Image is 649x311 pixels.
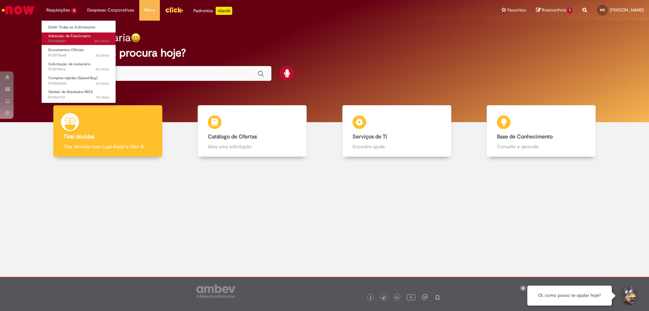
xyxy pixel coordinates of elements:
button: Iniciar Conversa de Suporte [619,286,639,306]
b: Tirar dúvidas [64,133,94,140]
b: Base de Conhecimento [497,133,553,140]
ul: Requisições [41,20,116,103]
img: click_logo_yellow_360x200.png [165,5,183,15]
img: ServiceNow [1,3,35,17]
a: Aberto R13580587 : Admissão de Funcionário [42,32,116,45]
b: Catálogo de Ofertas [208,133,257,140]
span: Despesas Corporativas [87,7,134,14]
span: 1 [567,7,572,14]
p: Encontre ajuda [353,143,441,150]
a: Aberto R13561713 : Gestão de Afastados INSS [42,88,116,101]
a: Rascunhos [536,7,572,14]
img: happy-face.png [131,33,141,43]
span: 5d atrás [96,67,109,72]
span: R13580587 [48,39,109,44]
img: logo_footer_facebook.png [369,296,372,299]
span: 2d atrás [96,53,109,58]
a: Tirar dúvidas Tirar dúvidas com Lupi Assist e Gen Ai [35,105,180,157]
h2: O que você procura hoje? [58,47,591,59]
img: logo_footer_linkedin.png [395,296,399,300]
a: Aberto R13570616 : Solicitação de numerário [42,61,116,73]
time: 29/09/2025 10:19:08 [96,53,109,58]
span: R13561713 [48,95,109,100]
span: Compras rápidas (Speed Buy) [48,75,97,81]
time: 30/09/2025 10:44:41 [94,39,109,44]
a: Exibir Todas as Solicitações [42,24,116,31]
p: Abra uma solicitação [208,143,296,150]
span: 21h atrás [94,39,109,44]
img: logo_footer_youtube.png [407,293,415,302]
div: Padroniza [193,7,232,15]
p: Tirar dúvidas com Lupi Assist e Gen Ai [64,143,152,150]
span: Solicitação de numerário [48,62,91,67]
span: 5 [71,8,77,14]
span: Requisições [46,7,70,14]
span: R13565548 [48,81,109,86]
span: 6d atrás [96,81,109,86]
time: 25/09/2025 09:54:53 [96,81,109,86]
b: Serviços de TI [353,133,387,140]
span: [PERSON_NAME] [610,7,644,13]
div: Oi, como posso te ajudar hoje? [527,286,612,306]
img: logo_footer_twitter.png [382,296,385,299]
span: Gestão de Afastados INSS [48,89,93,94]
span: More [144,7,155,14]
time: 26/09/2025 13:33:27 [96,67,109,72]
a: Catálogo de Ofertas Abra uma solicitação [180,105,325,157]
p: Consulte e aprenda [497,143,585,150]
img: logo_footer_naosei.png [434,294,440,300]
img: logo_footer_workplace.png [422,294,428,300]
span: Rascunhos [542,7,566,13]
a: Serviços de TI Encontre ajuda [324,105,469,157]
span: R13570616 [48,67,109,72]
a: Aberto R13575648 : Documentos Oficiais [42,46,116,59]
span: Admissão de Funcionário [48,34,91,39]
span: 7d atrás [96,95,109,100]
span: Favoritos [507,7,526,14]
a: Aberto R13565548 : Compras rápidas (Speed Buy) [42,74,116,87]
p: +GenAi [216,7,232,15]
span: R13575648 [48,53,109,58]
img: logo_footer_ambev_rotulo_gray.png [196,284,235,298]
a: Base de Conhecimento Consulte e aprenda [469,105,614,157]
time: 24/09/2025 09:21:01 [96,95,109,100]
span: Documentos Oficiais [48,47,84,52]
span: MS [600,8,605,12]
